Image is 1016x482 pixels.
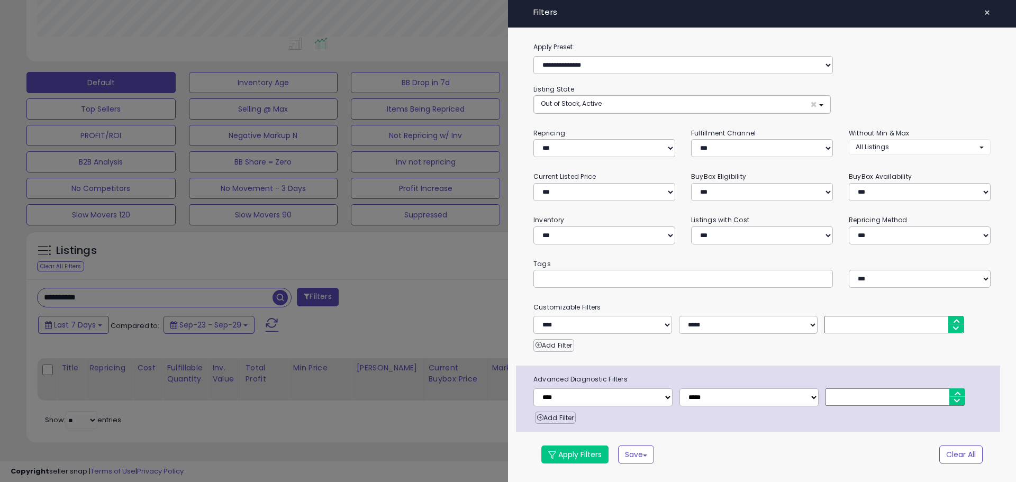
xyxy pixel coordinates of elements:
[535,412,576,424] button: Add Filter
[691,215,749,224] small: Listings with Cost
[849,215,908,224] small: Repricing Method
[525,374,1000,385] span: Advanced Diagnostic Filters
[533,172,596,181] small: Current Listed Price
[939,445,983,463] button: Clear All
[984,5,991,20] span: ×
[691,129,756,138] small: Fulfillment Channel
[534,96,830,113] button: Out of Stock, Active ×
[525,258,999,270] small: Tags
[979,5,995,20] button: ×
[691,172,746,181] small: BuyBox Eligibility
[849,129,910,138] small: Without Min & Max
[618,445,654,463] button: Save
[810,99,817,110] span: ×
[849,139,991,154] button: All Listings
[541,99,602,108] span: Out of Stock, Active
[533,339,574,352] button: Add Filter
[533,8,991,17] h4: Filters
[525,302,999,313] small: Customizable Filters
[533,85,574,94] small: Listing State
[541,445,609,463] button: Apply Filters
[525,41,999,53] label: Apply Preset:
[533,129,565,138] small: Repricing
[849,172,912,181] small: BuyBox Availability
[533,215,564,224] small: Inventory
[856,142,889,151] span: All Listings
